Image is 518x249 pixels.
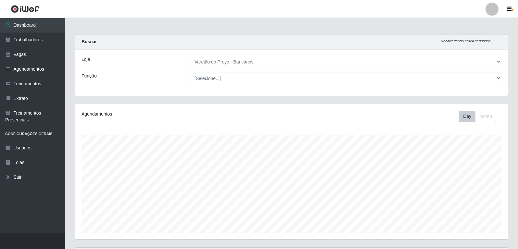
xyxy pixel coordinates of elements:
[475,111,496,122] button: Month
[82,111,251,118] div: Agendamentos
[441,39,494,43] i: Recarregando em 24 segundos...
[459,111,501,122] div: Toolbar with button groups
[82,39,97,44] strong: Buscar
[459,111,496,122] div: First group
[82,73,97,79] label: Função
[82,56,90,63] label: Loja
[459,111,475,122] button: Day
[11,5,40,13] img: CoreUI Logo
